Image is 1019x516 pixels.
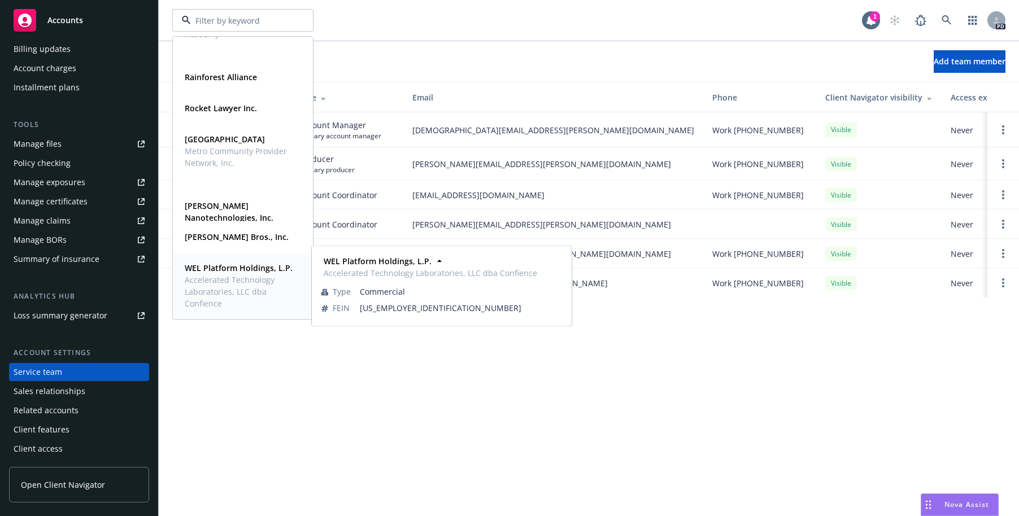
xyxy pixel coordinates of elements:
[9,40,149,58] a: Billing updates
[299,119,381,131] span: Account Manager
[412,158,694,170] span: [PERSON_NAME][EMAIL_ADDRESS][PERSON_NAME][DOMAIN_NAME]
[935,9,958,32] a: Search
[360,302,562,314] span: [US_EMPLOYER_IDENTIFICATION_NUMBER]
[185,103,257,113] strong: Rocket Lawyer Inc.
[14,250,99,268] div: Summary of insurance
[299,153,355,165] span: Producer
[333,302,350,314] span: FEIN
[299,165,355,174] span: Primary producer
[825,276,857,290] div: Visible
[9,135,149,153] a: Manage files
[712,277,804,289] span: Work [PHONE_NUMBER]
[333,286,351,298] span: Type
[9,119,149,130] div: Tools
[14,307,107,325] div: Loss summary generator
[14,363,62,381] div: Service team
[825,217,857,231] div: Visible
[996,123,1010,137] a: Open options
[825,157,857,171] div: Visible
[324,267,537,279] span: Accelerated Technology Laboratories, LLC dba Confience
[14,440,63,458] div: Client access
[185,72,257,82] strong: Rainforest Alliance
[9,231,149,249] a: Manage BORs
[9,250,149,268] a: Summary of insurance
[412,124,694,136] span: [DEMOGRAPHIC_DATA][EMAIL_ADDRESS][PERSON_NAME][DOMAIN_NAME]
[191,15,290,27] input: Filter by keyword
[14,421,69,439] div: Client features
[996,247,1010,260] a: Open options
[299,131,381,141] span: Primary account manager
[9,78,149,97] a: Installment plans
[9,291,149,302] div: Analytics hub
[412,218,694,230] span: [PERSON_NAME][EMAIL_ADDRESS][PERSON_NAME][DOMAIN_NAME]
[14,59,76,77] div: Account charges
[14,193,88,211] div: Manage certificates
[825,188,857,202] div: Visible
[9,363,149,381] a: Service team
[996,188,1010,202] a: Open options
[299,218,377,230] span: Account Coordinator
[825,123,857,137] div: Visible
[712,91,807,103] div: Phone
[9,212,149,230] a: Manage claims
[996,276,1010,290] a: Open options
[712,124,804,136] span: Work [PHONE_NUMBER]
[14,40,71,58] div: Billing updates
[9,440,149,458] a: Client access
[9,154,149,172] a: Policy checking
[9,193,149,211] a: Manage certificates
[870,11,880,21] div: 1
[14,78,80,97] div: Installment plans
[9,401,149,419] a: Related accounts
[825,91,933,103] div: Client Navigator visibility
[14,401,79,419] div: Related accounts
[185,200,273,223] strong: [PERSON_NAME] Nanotechnologies, Inc.
[944,500,989,509] span: Nova Assist
[299,91,394,103] div: Role
[324,256,432,266] strong: WEL Platform Holdings, L.P.
[185,145,299,169] span: Metro Community Provider Network, Inc.
[9,382,149,400] a: Sales relationships
[9,5,149,36] a: Accounts
[961,9,984,32] a: Switch app
[412,189,694,201] span: [EMAIL_ADDRESS][DOMAIN_NAME]
[47,16,83,25] span: Accounts
[412,91,694,103] div: Email
[9,347,149,358] div: Account settings
[14,382,85,400] div: Sales relationships
[21,479,105,491] span: Open Client Navigator
[9,307,149,325] a: Loss summary generator
[909,9,932,32] a: Report a Bug
[712,248,804,260] span: Work [PHONE_NUMBER]
[996,217,1010,231] a: Open options
[14,173,85,191] div: Manage exposures
[14,231,67,249] div: Manage BORs
[934,56,1005,67] span: Add team member
[996,157,1010,170] a: Open options
[185,134,265,145] strong: [GEOGRAPHIC_DATA]
[9,59,149,77] a: Account charges
[712,158,804,170] span: Work [PHONE_NUMBER]
[883,9,906,32] a: Start snowing
[14,212,71,230] div: Manage claims
[14,154,71,172] div: Policy checking
[360,286,562,298] span: Commercial
[185,263,293,273] strong: WEL Platform Holdings, L.P.
[9,173,149,191] a: Manage exposures
[299,189,377,201] span: Account Coordinator
[9,421,149,439] a: Client features
[825,247,857,261] div: Visible
[921,493,999,516] button: Nova Assist
[185,274,299,309] span: Accelerated Technology Laboratories, LLC dba Confience
[185,231,289,242] strong: [PERSON_NAME] Bros., Inc.
[14,135,62,153] div: Manage files
[712,189,804,201] span: Work [PHONE_NUMBER]
[921,494,935,515] div: Drag to move
[934,50,1005,73] button: Add team member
